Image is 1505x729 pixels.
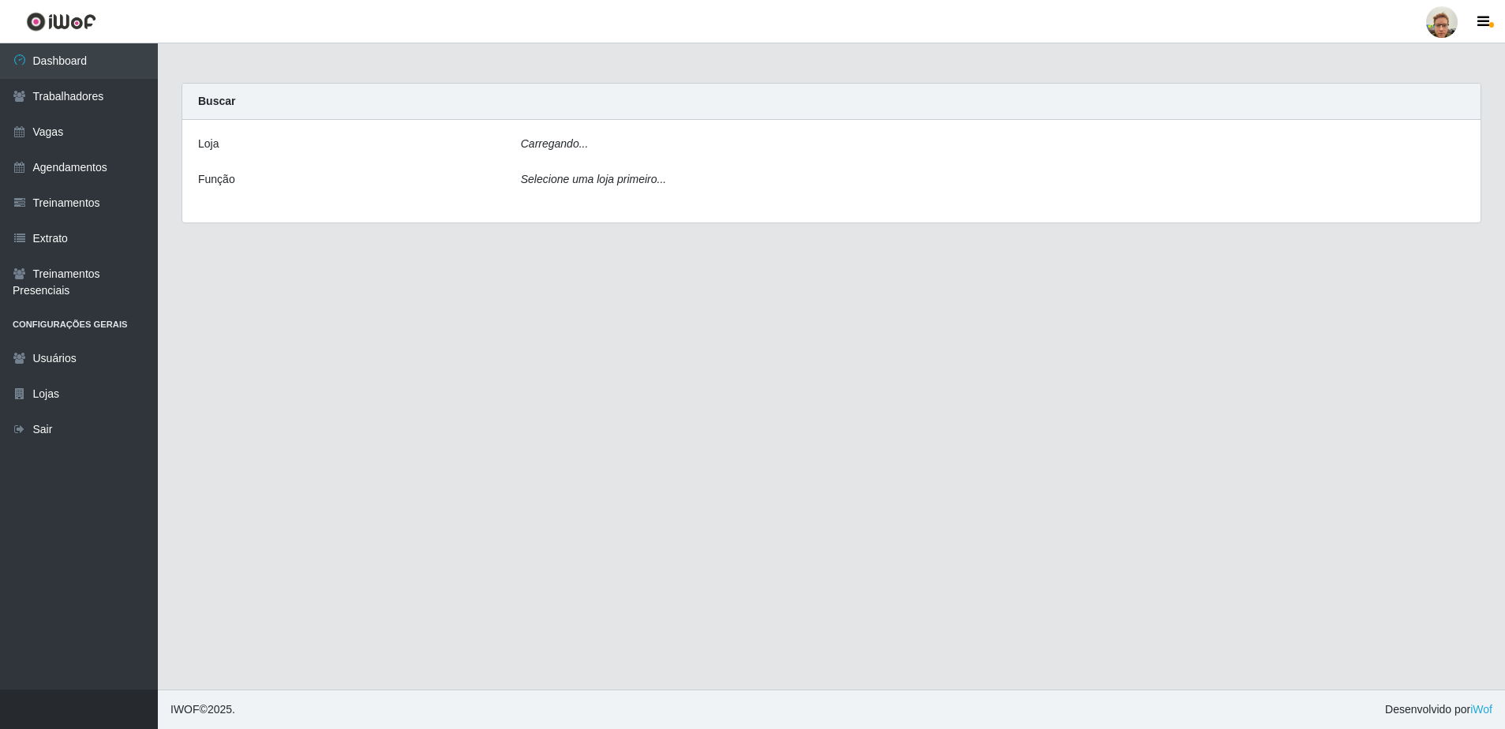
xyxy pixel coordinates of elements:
[170,701,235,718] span: © 2025 .
[198,171,235,188] label: Função
[521,173,666,185] i: Selecione uma loja primeiro...
[198,95,235,107] strong: Buscar
[170,703,200,716] span: IWOF
[1470,703,1492,716] a: iWof
[1385,701,1492,718] span: Desenvolvido por
[521,137,589,150] i: Carregando...
[198,136,219,152] label: Loja
[26,12,96,32] img: CoreUI Logo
